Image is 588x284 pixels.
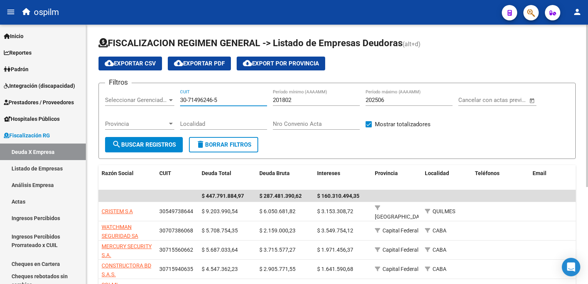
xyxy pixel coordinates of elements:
[196,141,251,148] span: Borrar Filtros
[562,258,580,276] div: Open Intercom Messenger
[202,208,238,214] span: $ 9.203.990,54
[243,60,319,67] span: Export por Provincia
[237,57,325,70] button: Export por Provincia
[102,208,133,214] span: CRISTEM S A
[425,170,449,176] span: Localidad
[174,58,183,68] mat-icon: cloud_download
[317,266,353,272] span: $ 1.641.590,68
[259,247,296,253] span: $ 3.715.577,27
[475,170,499,176] span: Teléfonos
[422,165,472,190] datatable-header-cell: Localidad
[105,97,167,104] span: Seleccionar Gerenciador
[105,120,167,127] span: Provincia
[4,48,32,57] span: Reportes
[433,266,446,272] span: CABA
[174,60,225,67] span: Exportar PDF
[317,227,353,234] span: $ 3.549.754,12
[102,243,152,258] span: MERCURY SECURITY S.A.
[4,131,50,140] span: Fiscalización RG
[259,193,302,199] span: $ 287.481.390,62
[317,170,340,176] span: Intereses
[189,137,258,152] button: Borrar Filtros
[196,140,205,149] mat-icon: delete
[403,40,421,48] span: (alt+d)
[102,170,134,176] span: Razón Social
[528,96,536,105] button: Open calendar
[383,266,418,272] span: Capital Federal
[4,98,74,107] span: Prestadores / Proveedores
[112,141,176,148] span: Buscar Registros
[317,193,359,199] span: $ 160.310.494,35
[243,58,252,68] mat-icon: cloud_download
[202,170,231,176] span: Deuda Total
[102,224,138,239] span: WATCHMAN SEGURIDAD SA
[259,227,296,234] span: $ 2.159.000,23
[472,165,530,190] datatable-header-cell: Teléfonos
[317,247,353,253] span: $ 1.971.456,37
[317,208,353,214] span: $ 3.153.308,72
[533,170,546,176] span: Email
[573,7,582,17] mat-icon: person
[4,82,75,90] span: Integración (discapacidad)
[375,214,427,220] span: [GEOGRAPHIC_DATA]
[202,266,238,272] span: $ 4.547.362,23
[199,165,256,190] datatable-header-cell: Deuda Total
[256,165,314,190] datatable-header-cell: Deuda Bruta
[259,208,296,214] span: $ 6.050.681,82
[168,57,231,70] button: Exportar PDF
[99,57,162,70] button: Exportar CSV
[105,137,183,152] button: Buscar Registros
[372,165,422,190] datatable-header-cell: Provincia
[202,193,244,199] span: $ 447.791.884,97
[375,170,398,176] span: Provincia
[6,7,15,17] mat-icon: menu
[105,77,132,88] h3: Filtros
[202,247,238,253] span: $ 5.687.033,64
[314,165,372,190] datatable-header-cell: Intereses
[159,170,171,176] span: CUIT
[112,140,121,149] mat-icon: search
[383,227,418,234] span: Capital Federal
[105,60,156,67] span: Exportar CSV
[159,247,193,253] span: 30715560662
[159,208,193,214] span: 30549738644
[259,170,290,176] span: Deuda Bruta
[4,65,28,74] span: Padrón
[4,32,23,40] span: Inicio
[159,266,193,272] span: 30715940635
[156,165,199,190] datatable-header-cell: CUIT
[105,58,114,68] mat-icon: cloud_download
[433,208,455,214] span: QUILMES
[433,227,446,234] span: CABA
[433,247,446,253] span: CABA
[4,115,60,123] span: Hospitales Públicos
[375,120,431,129] span: Mostrar totalizadores
[259,266,296,272] span: $ 2.905.771,55
[99,165,156,190] datatable-header-cell: Razón Social
[99,38,403,48] span: FISCALIZACION REGIMEN GENERAL -> Listado de Empresas Deudoras
[159,227,193,234] span: 30707386068
[34,4,59,21] span: ospilm
[102,262,151,277] span: CONSTRUCTORA BD S.A.S.
[383,247,418,253] span: Capital Federal
[202,227,238,234] span: $ 5.708.754,35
